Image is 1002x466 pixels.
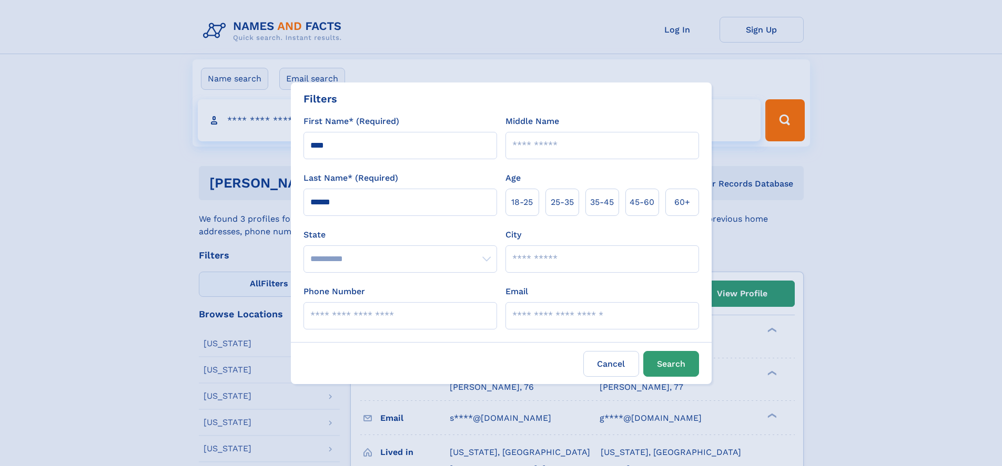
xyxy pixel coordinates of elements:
label: Last Name* (Required) [303,172,398,184]
span: 35‑45 [590,196,614,209]
span: 45‑60 [630,196,654,209]
label: Middle Name [505,115,559,128]
span: 25‑35 [551,196,574,209]
button: Search [643,351,699,377]
span: 60+ [674,196,690,209]
label: Phone Number [303,285,365,298]
label: Cancel [583,351,639,377]
label: City [505,229,521,241]
label: Email [505,285,528,298]
span: 18‑25 [511,196,533,209]
label: First Name* (Required) [303,115,399,128]
label: Age [505,172,521,184]
label: State [303,229,497,241]
div: Filters [303,91,337,107]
